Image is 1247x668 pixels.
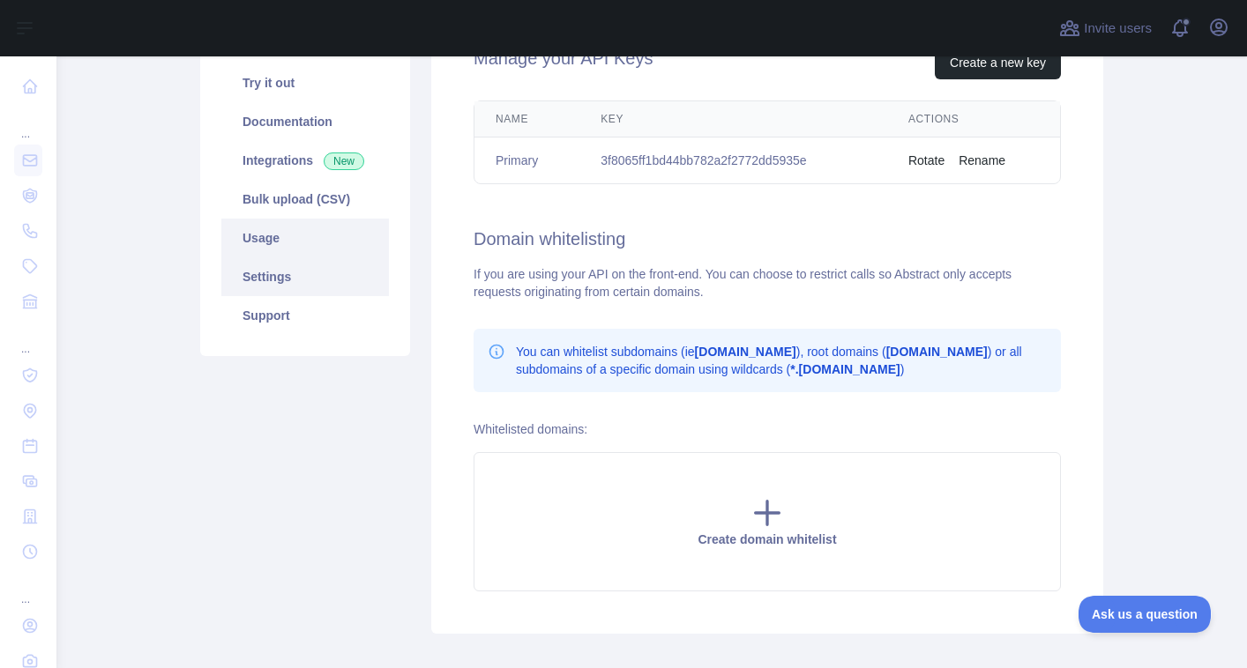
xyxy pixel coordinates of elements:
[474,265,1061,301] div: If you are using your API on the front-end. You can choose to restrict calls so Abstract only acc...
[579,101,887,137] th: Key
[959,152,1005,169] button: Rename
[474,46,653,79] h2: Manage your API Keys
[221,180,389,219] a: Bulk upload (CSV)
[324,152,364,170] span: New
[1079,596,1212,633] iframe: Toggle Customer Support
[698,532,836,546] span: Create domain whitelist
[14,106,42,141] div: ...
[935,46,1061,79] button: Create a new key
[474,101,579,137] th: Name
[887,101,1060,137] th: Actions
[695,345,796,359] b: [DOMAIN_NAME]
[1084,19,1152,39] span: Invite users
[908,152,945,169] button: Rotate
[221,63,389,102] a: Try it out
[221,102,389,141] a: Documentation
[14,571,42,606] div: ...
[474,422,587,436] label: Whitelisted domains:
[1056,14,1155,42] button: Invite users
[474,137,579,184] td: Primary
[221,141,389,180] a: Integrations New
[790,362,900,376] b: *.[DOMAIN_NAME]
[579,137,887,184] td: 3f8065ff1bd44bb782a2f2772dd5935e
[221,296,389,335] a: Support
[221,257,389,296] a: Settings
[474,226,1061,251] h2: Domain whitelisting
[886,345,988,359] b: [DOMAIN_NAME]
[14,321,42,356] div: ...
[516,343,1047,378] p: You can whitelist subdomains (ie ), root domains ( ) or all subdomains of a specific domain using...
[221,219,389,257] a: Usage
